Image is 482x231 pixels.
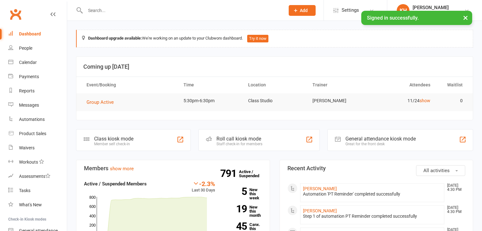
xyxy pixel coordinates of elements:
a: Waivers [8,141,67,155]
a: Workouts [8,155,67,169]
time: [DATE] 4:30 PM [444,206,465,214]
button: All activities [416,165,465,176]
div: Payments [19,74,39,79]
td: 11/24 [371,93,436,108]
a: Assessments [8,169,67,184]
button: Group Active [87,98,118,106]
span: Settings [342,3,359,17]
div: Step 1 of automation PT Reminder completed successfully [303,214,442,219]
th: Time [178,77,242,93]
button: × [460,11,471,24]
td: 5:30pm-6:30pm [178,93,242,108]
a: 791Active / Suspended [239,165,267,183]
h3: Recent Activity [287,165,466,172]
a: Dashboard [8,27,67,41]
div: We're working on an update to your Clubworx dashboard. [76,30,473,47]
div: Assessments [19,174,50,179]
a: Clubworx [8,6,23,22]
strong: 45 [225,222,247,231]
div: Workouts [19,159,38,165]
div: [PERSON_NAME] [413,5,451,10]
a: Tasks [8,184,67,198]
div: -2.3% [192,180,215,187]
a: Automations [8,112,67,127]
div: Class kiosk mode [94,136,133,142]
a: [PERSON_NAME] [303,186,337,191]
a: show [420,98,430,103]
th: Event/Booking [81,77,178,93]
td: [PERSON_NAME] [307,93,371,108]
div: Automations [19,117,45,122]
th: Trainer [307,77,371,93]
div: Automation 'PT Reminder' completed successfully [303,191,442,197]
a: Messages [8,98,67,112]
div: Calendar [19,60,37,65]
div: Staff check-in for members [216,142,262,146]
button: Try it now [247,35,268,42]
a: Reports [8,84,67,98]
th: Waitlist [436,77,468,93]
h3: Members [84,165,262,172]
div: Messages [19,103,39,108]
span: Group Active [87,99,114,105]
div: Dashboard [19,31,41,36]
span: Signed in successfully. [367,15,419,21]
a: Product Sales [8,127,67,141]
div: Great for the front desk [345,142,416,146]
div: People [19,46,32,51]
strong: 19 [225,204,247,214]
input: Search... [83,6,280,15]
div: Last 30 Days [192,180,215,194]
td: 0 [436,93,468,108]
a: show more [110,166,134,172]
a: What's New [8,198,67,212]
a: 5New this week [225,188,262,200]
a: Calendar [8,55,67,70]
h3: Coming up [DATE] [83,64,466,70]
div: Member self check-in [94,142,133,146]
div: Waivers [19,145,35,150]
th: Location [242,77,307,93]
a: 19New this month [225,205,262,217]
button: Add [289,5,316,16]
div: General attendance kiosk mode [345,136,416,142]
div: Tasks [19,188,30,193]
strong: 5 [225,187,247,196]
a: People [8,41,67,55]
a: Payments [8,70,67,84]
td: Class Studio [242,93,307,108]
div: Product Sales [19,131,46,136]
div: NRG Fitness Centre [413,10,451,16]
strong: 791 [220,169,239,178]
div: KH [397,4,409,17]
div: Reports [19,88,35,93]
strong: Dashboard upgrade available: [88,36,142,41]
strong: Active / Suspended Members [84,181,147,187]
div: What's New [19,202,42,207]
time: [DATE] 4:30 PM [444,184,465,192]
a: [PERSON_NAME] [303,208,337,213]
span: Add [300,8,308,13]
div: Roll call kiosk mode [216,136,262,142]
th: Attendees [371,77,436,93]
span: All activities [423,168,450,173]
